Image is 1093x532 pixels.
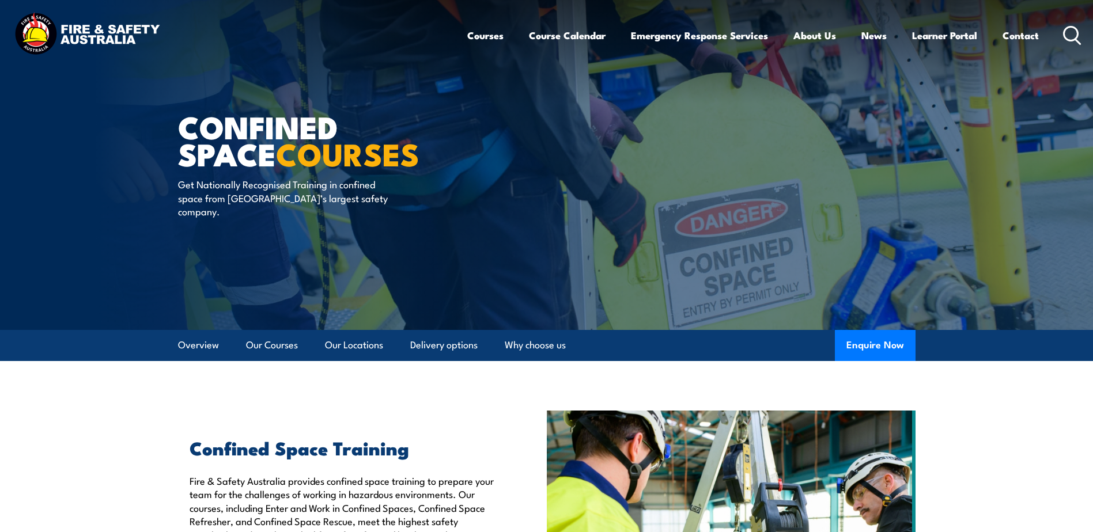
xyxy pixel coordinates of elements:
a: Course Calendar [529,20,606,51]
a: About Us [793,20,836,51]
a: Our Courses [246,330,298,360]
a: News [861,20,887,51]
a: Delivery options [410,330,478,360]
a: Contact [1003,20,1039,51]
a: Courses [467,20,504,51]
p: Get Nationally Recognised Training in confined space from [GEOGRAPHIC_DATA]’s largest safety comp... [178,177,388,218]
a: Why choose us [505,330,566,360]
a: Overview [178,330,219,360]
a: Emergency Response Services [631,20,768,51]
a: Learner Portal [912,20,977,51]
button: Enquire Now [835,330,916,361]
a: Our Locations [325,330,383,360]
strong: COURSES [276,129,419,177]
h1: Confined Space [178,113,463,166]
h2: Confined Space Training [190,439,494,455]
